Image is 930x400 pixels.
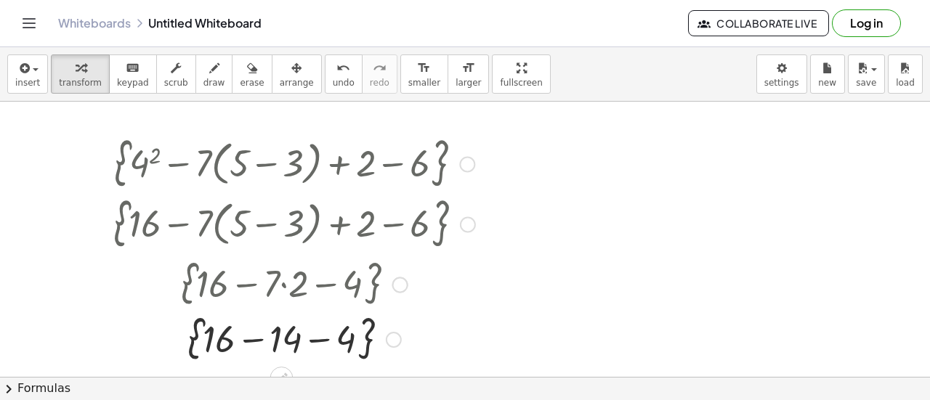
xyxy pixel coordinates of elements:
[270,367,293,390] div: Edit math
[832,9,901,37] button: Log in
[17,12,41,35] button: Toggle navigation
[456,78,481,88] span: larger
[848,54,885,94] button: save
[756,54,807,94] button: settings
[818,78,836,88] span: new
[203,78,225,88] span: draw
[896,78,915,88] span: load
[109,54,157,94] button: keyboardkeypad
[195,54,233,94] button: draw
[156,54,196,94] button: scrub
[370,78,389,88] span: redo
[856,78,876,88] span: save
[336,60,350,77] i: undo
[700,17,817,30] span: Collaborate Live
[126,60,139,77] i: keyboard
[461,60,475,77] i: format_size
[51,54,110,94] button: transform
[59,78,102,88] span: transform
[417,60,431,77] i: format_size
[764,78,799,88] span: settings
[117,78,149,88] span: keypad
[325,54,363,94] button: undoundo
[492,54,550,94] button: fullscreen
[408,78,440,88] span: smaller
[500,78,542,88] span: fullscreen
[280,78,314,88] span: arrange
[58,16,131,30] a: Whiteboards
[232,54,272,94] button: erase
[688,10,829,36] button: Collaborate Live
[7,54,48,94] button: insert
[448,54,489,94] button: format_sizelarger
[888,54,923,94] button: load
[333,78,355,88] span: undo
[810,54,845,94] button: new
[240,78,264,88] span: erase
[400,54,448,94] button: format_sizesmaller
[164,78,188,88] span: scrub
[362,54,397,94] button: redoredo
[272,54,322,94] button: arrange
[373,60,387,77] i: redo
[15,78,40,88] span: insert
